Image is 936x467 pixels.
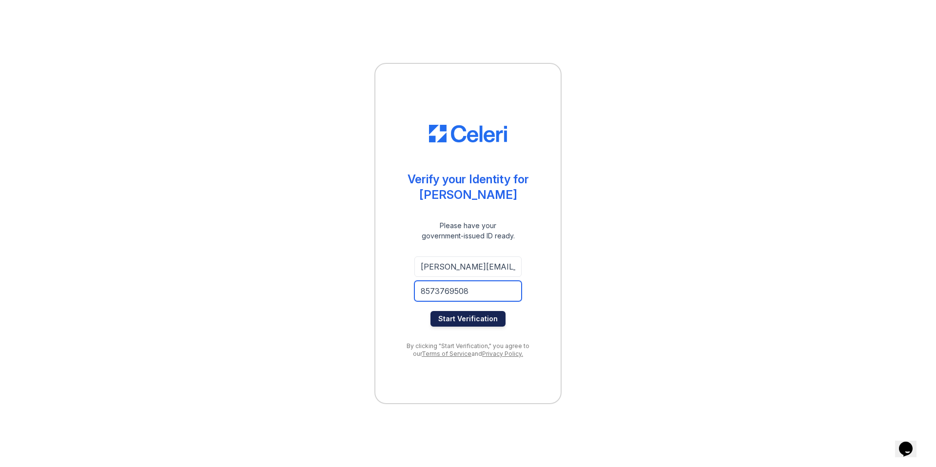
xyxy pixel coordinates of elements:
[430,311,506,327] button: Start Verification
[482,350,523,357] a: Privacy Policy.
[404,220,532,241] div: Please have your government-issued ID ready.
[422,350,471,357] a: Terms of Service
[408,172,529,203] div: Verify your Identity for [PERSON_NAME]
[414,256,522,277] input: Email
[395,342,541,358] div: By clicking "Start Verification," you agree to our and
[414,281,522,301] input: Phone
[895,428,926,457] iframe: chat widget
[429,125,507,142] img: CE_Logo_Blue-a8612792a0a2168367f1c8372b55b34899dd931a85d93a1a3d3e32e68fde9ad4.png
